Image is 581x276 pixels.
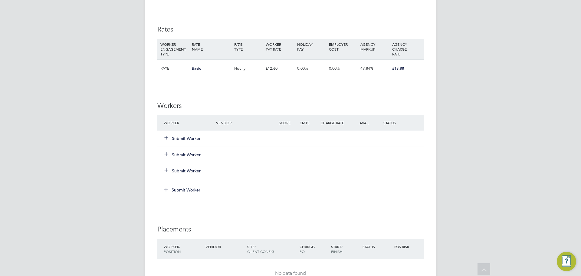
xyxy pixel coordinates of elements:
[359,39,390,55] div: AGENCY MARKUP
[164,244,181,254] span: / Position
[392,241,413,252] div: IR35 Risk
[277,117,298,128] div: Score
[264,60,296,77] div: £12.60
[330,241,361,257] div: Start
[382,117,424,128] div: Status
[165,168,201,174] button: Submit Worker
[264,39,296,55] div: WORKER PAY RATE
[298,241,330,257] div: Charge
[159,60,190,77] div: PAYE
[162,241,204,257] div: Worker
[165,152,201,158] button: Submit Worker
[159,39,190,59] div: WORKER ENGAGEMENT TYPE
[331,244,343,254] span: / Finish
[157,25,424,34] h3: Rates
[160,185,205,195] button: Submit Worker
[157,101,424,110] h3: Workers
[298,117,319,128] div: Cmts
[246,241,298,257] div: Site
[247,244,274,254] span: / Client Config
[350,117,382,128] div: Avail
[296,39,327,55] div: HOLIDAY PAY
[319,117,350,128] div: Charge Rate
[360,66,373,71] span: 49.84%
[215,117,277,128] div: Vendor
[233,39,264,55] div: RATE TYPE
[157,225,424,234] h3: Placements
[327,39,359,55] div: EMPLOYER COST
[361,241,392,252] div: Status
[192,66,201,71] span: Basic
[391,39,422,59] div: AGENCY CHARGE RATE
[190,39,232,55] div: RATE NAME
[297,66,308,71] span: 0.00%
[233,60,264,77] div: Hourly
[557,252,576,271] button: Engage Resource Center
[204,241,246,252] div: Vendor
[165,135,201,141] button: Submit Worker
[300,244,315,254] span: / PO
[392,66,404,71] span: £18.88
[329,66,340,71] span: 0.00%
[162,117,215,128] div: Worker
